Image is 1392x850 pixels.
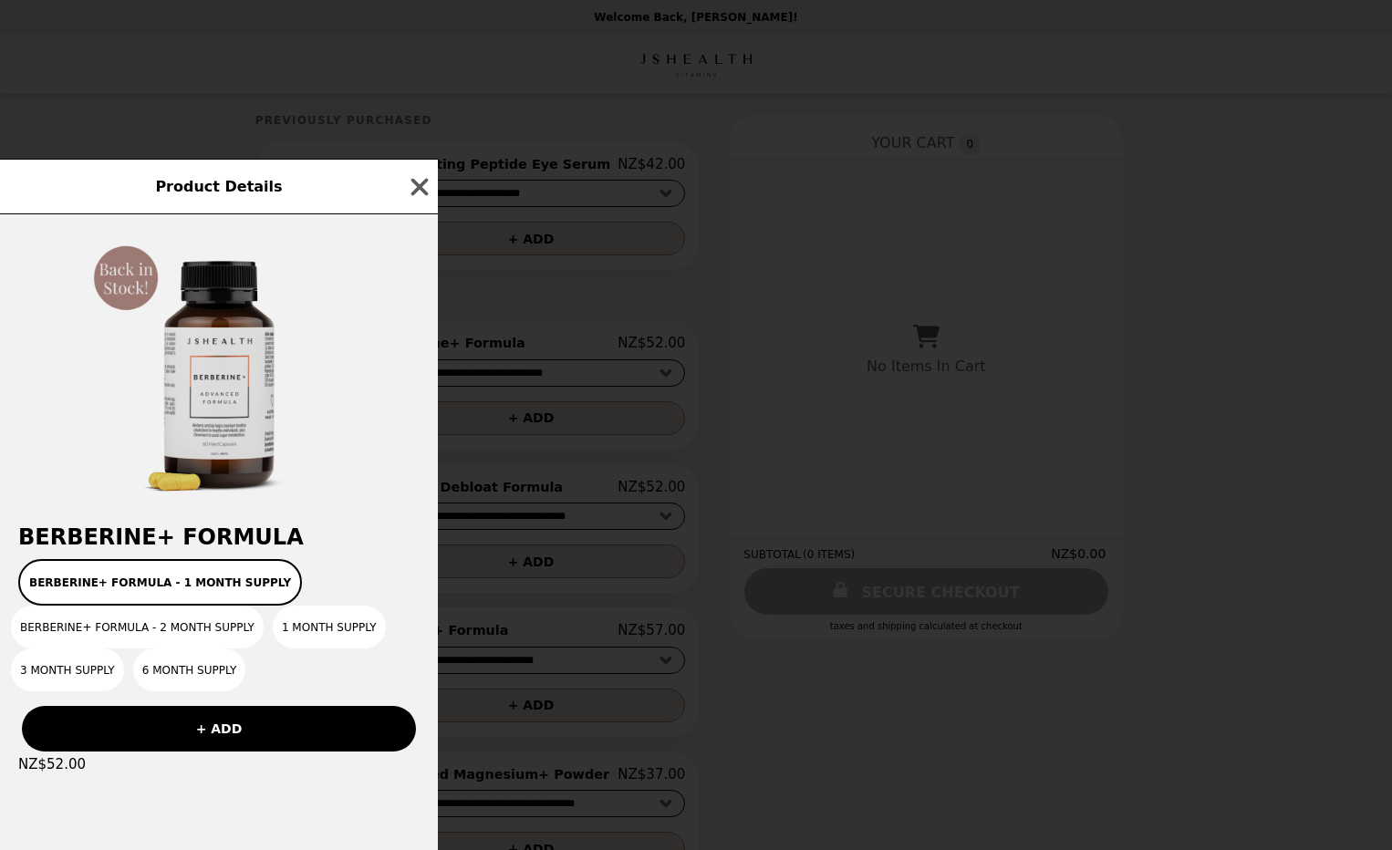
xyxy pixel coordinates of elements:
button: 1 Month Supply [273,606,386,648]
img: Berberine+ Formula - 1 Month Supply [82,233,356,506]
button: Berberine+ Formula - 1 Month Supply [18,559,302,606]
span: Product Details [155,178,282,195]
button: Berberine+ Formula - 2 Month Supply [11,606,264,648]
button: 3 Month Supply [11,648,124,691]
button: + ADD [22,706,416,752]
button: 6 Month Supply [133,648,246,691]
